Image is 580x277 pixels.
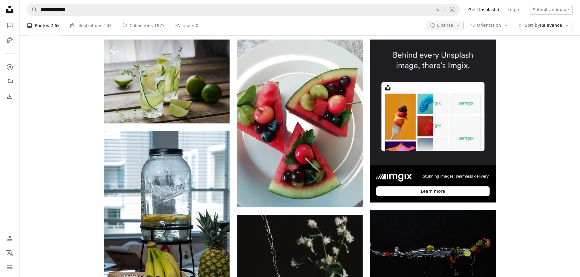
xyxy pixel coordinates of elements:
[370,40,496,165] img: file-1738247646160-a36177d129d8image
[4,76,16,88] a: Collections
[525,23,540,28] span: Sort by
[104,79,230,84] a: Glass of cucumber soda drink on wooden table. Summer healthy detox infused water, lemonade or coc...
[370,249,496,254] a: A group of fruit floating on top of a body of water
[525,23,562,29] span: Relevance
[427,21,464,30] button: License
[445,4,459,16] button: Visual search
[4,261,16,273] button: Menu
[477,23,501,28] span: Orientation
[4,247,16,259] button: Language
[196,22,199,29] span: 0
[121,16,165,35] a: Collections 197k
[174,16,199,35] a: Users 0
[4,61,16,73] a: Explore
[423,174,490,179] span: Stunning images, seamless delivery.
[154,22,165,29] span: 197k
[237,121,363,126] a: sliced fruits on green ceramic plate
[465,5,504,15] a: Get Unsplash+
[27,4,37,16] button: Search Unsplash
[437,23,453,28] span: License
[376,186,489,196] div: Learn more
[104,222,230,227] a: yellow banana fruit beside clear glass bottle
[370,40,496,203] a: Stunning images, seamless delivery.Learn more
[4,90,16,102] a: Download History
[237,40,363,207] img: sliced fruits on green ceramic plate
[104,22,112,29] span: 103
[376,172,412,182] img: file-1738246957937-1ee55d8b7970
[504,5,524,15] a: Log in
[69,16,112,35] a: Illustrations 103
[4,232,16,244] a: Log in / Sign up
[431,4,445,16] button: Clear
[4,4,16,17] a: Home — Unsplash
[529,5,573,15] button: Submit an image
[4,34,16,46] a: Illustrations
[514,21,573,30] button: Sort byRelevance
[27,4,460,16] form: Find visuals sitewide
[466,21,511,30] button: Orientation
[104,40,230,123] img: Glass of cucumber soda drink on wooden table. Summer healthy detox infused water, lemonade or coc...
[4,19,16,32] a: Photos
